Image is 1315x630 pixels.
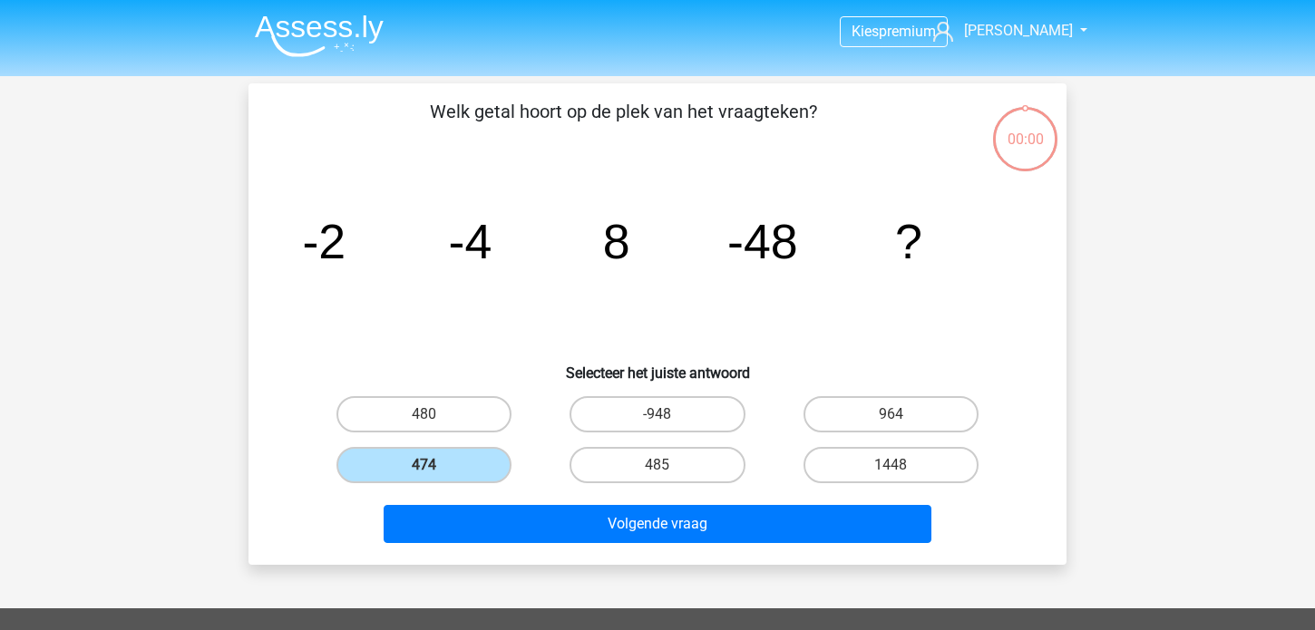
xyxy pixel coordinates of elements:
p: Welk getal hoort op de plek van het vraagteken? [278,98,969,152]
a: Kiespremium [841,19,947,44]
label: 485 [570,447,745,483]
tspan: -4 [449,214,492,268]
span: Kies [852,23,879,40]
div: 00:00 [991,105,1059,150]
tspan: 8 [603,214,630,268]
label: -948 [570,396,745,432]
label: 474 [336,447,511,483]
tspan: ? [895,214,922,268]
a: [PERSON_NAME] [926,20,1075,42]
span: premium [879,23,936,40]
span: [PERSON_NAME] [964,22,1073,39]
button: Volgende vraag [384,505,932,543]
tspan: -48 [727,214,798,268]
h6: Selecteer het juiste antwoord [278,350,1037,382]
label: 480 [336,396,511,432]
img: Assessly [255,15,384,57]
tspan: -2 [302,214,346,268]
label: 1448 [804,447,979,483]
label: 964 [804,396,979,432]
